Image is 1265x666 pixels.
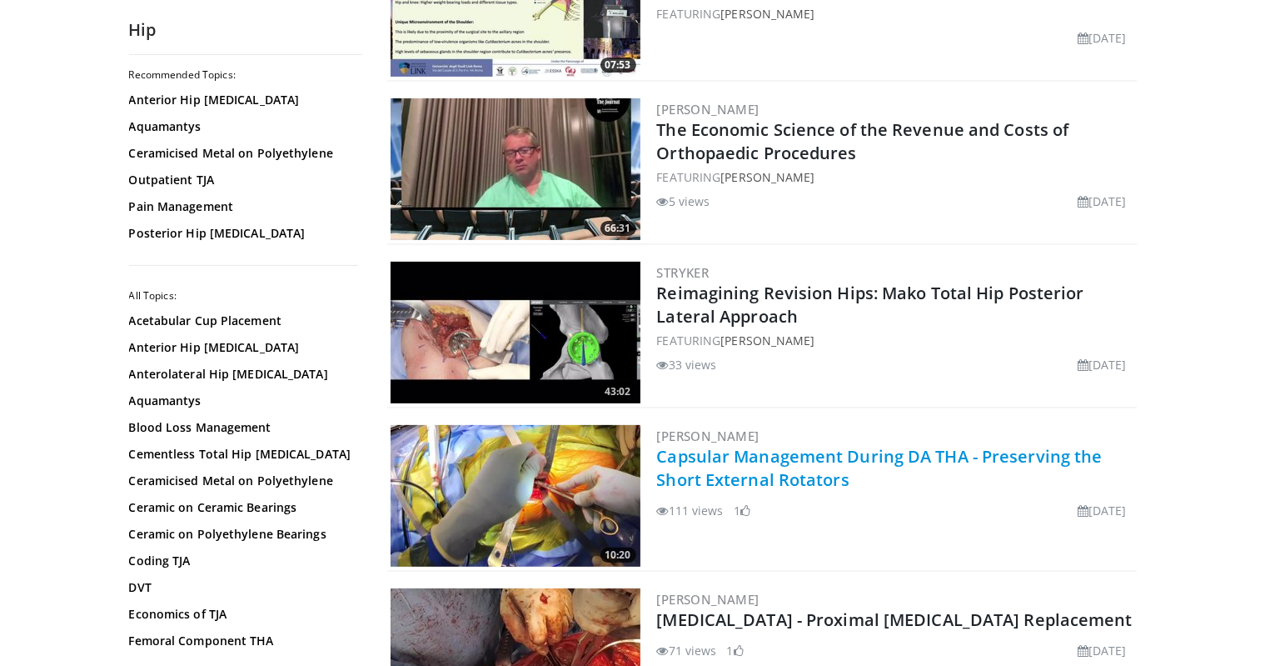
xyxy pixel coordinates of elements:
a: [PERSON_NAME] [720,333,814,348]
a: Aquamantys [129,393,354,409]
h2: All Topics: [129,289,358,303]
a: Stryker [657,264,710,281]
img: 6632ea9e-2a24-47c5-a9a2-6608124666dc.300x170_q85_crop-smart_upscale.jpg [391,262,640,403]
li: 33 views [657,356,717,373]
li: [DATE] [1078,193,1127,210]
li: 5 views [657,193,710,210]
a: Femoral Component THA [129,633,354,649]
li: 1 [734,502,750,519]
span: 07:53 [600,58,636,73]
a: DVT [129,579,354,596]
a: Anterior Hip [MEDICAL_DATA] [129,92,354,108]
a: Ceramicised Metal on Polyethylene [129,473,354,489]
img: 63ae7db7-4772-4245-8474-3d0ac4781287.300x170_q85_crop-smart_upscale.jpg [391,98,640,240]
a: Acetabular Cup Placement [129,313,354,329]
a: Capsular Management During DA THA - Preserving the Short External Rotators [657,445,1103,491]
li: [DATE] [1078,29,1127,47]
a: Pain Management [129,198,354,215]
span: 66:31 [600,221,636,236]
li: 71 views [657,642,717,659]
a: Coding TJA [129,553,354,569]
div: FEATURING [657,5,1133,23]
li: 1 [727,642,744,659]
a: Economics of TJA [129,606,354,623]
h2: Hip [129,19,362,41]
li: [DATE] [1078,502,1127,519]
a: Aquamantys [129,118,354,135]
a: 43:02 [391,262,640,403]
img: 83d3b5cf-8293-489a-b6f6-96a1f50195cc.300x170_q85_crop-smart_upscale.jpg [391,425,640,567]
a: Blood Loss Management [129,419,354,436]
a: Ceramicised Metal on Polyethylene [129,145,354,162]
a: Outpatient TJA [129,172,354,188]
h2: Recommended Topics: [129,68,358,82]
div: FEATURING [657,332,1133,349]
a: [PERSON_NAME] [657,428,759,444]
a: [MEDICAL_DATA] - Proximal [MEDICAL_DATA] Replacement [657,608,1133,631]
a: Ceramic on Polyethylene Bearings [129,526,354,543]
span: 43:02 [600,384,636,399]
a: Anterior Hip [MEDICAL_DATA] [129,339,354,356]
a: Reimagining Revision Hips: Mako Total Hip Posterior Lateral Approach [657,282,1084,328]
li: [DATE] [1078,356,1127,373]
a: [PERSON_NAME] [720,169,814,185]
a: Ceramic on Ceramic Bearings [129,499,354,516]
a: Posterior Hip [MEDICAL_DATA] [129,225,354,242]
li: 111 views [657,502,724,519]
span: 10:20 [600,548,636,563]
a: 10:20 [391,425,640,567]
a: [PERSON_NAME] [720,6,814,22]
a: [PERSON_NAME] [657,101,759,118]
a: Anterolateral Hip [MEDICAL_DATA] [129,366,354,383]
div: FEATURING [657,168,1133,186]
a: The Economic Science of the Revenue and Costs of Orthopaedic Procedures [657,118,1069,164]
a: Cementless Total Hip [MEDICAL_DATA] [129,446,354,463]
a: [PERSON_NAME] [657,591,759,608]
a: 66:31 [391,98,640,240]
li: [DATE] [1078,642,1127,659]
